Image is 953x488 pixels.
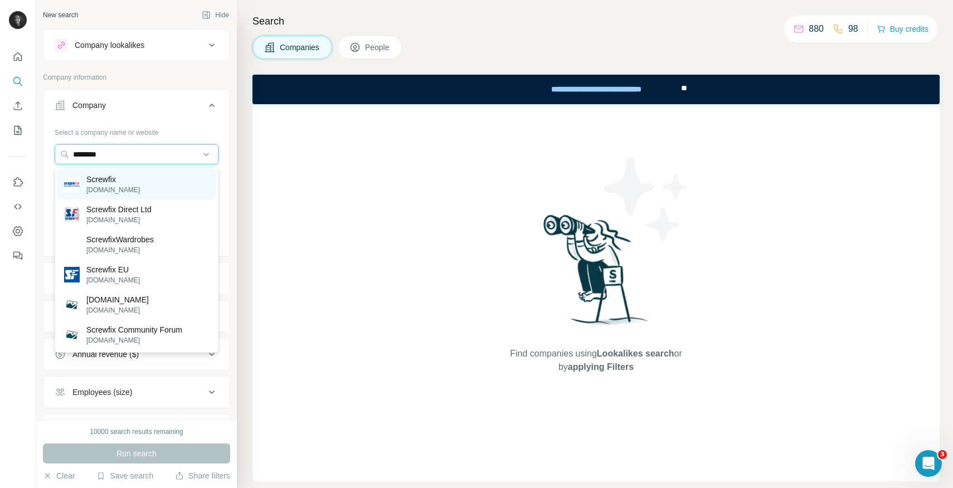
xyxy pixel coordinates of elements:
[597,349,674,358] span: Lookalikes search
[64,267,80,282] img: Screwfix EU
[86,204,152,215] p: Screwfix Direct Ltd
[365,42,391,53] span: People
[568,362,634,372] span: applying Filters
[9,246,27,266] button: Feedback
[9,197,27,217] button: Use Surfe API
[86,305,149,315] p: [DOMAIN_NAME]
[64,297,80,313] img: screwfix.ch
[72,349,139,360] div: Annual revenue ($)
[86,185,140,195] p: [DOMAIN_NAME]
[809,22,824,36] p: 880
[252,75,940,104] iframe: Banner
[64,327,80,343] img: Screwfix Community Forum
[848,22,858,36] p: 98
[877,21,928,37] button: Buy credits
[9,221,27,241] button: Dashboard
[64,177,80,192] img: Screwfix
[9,71,27,91] button: Search
[55,123,218,138] div: Select a company name or website
[86,335,182,345] p: [DOMAIN_NAME]
[72,387,132,398] div: Employees (size)
[43,92,230,123] button: Company
[938,450,947,459] span: 3
[86,245,154,255] p: [DOMAIN_NAME]
[43,379,230,406] button: Employees (size)
[43,341,230,368] button: Annual revenue ($)
[86,234,154,245] p: ScrewfixWardrobes
[9,96,27,116] button: Enrich CSV
[43,303,230,330] button: HQ location
[175,470,230,481] button: Share filters
[64,237,80,252] img: ScrewfixWardrobes
[43,32,230,58] button: Company lookalikes
[75,40,144,51] div: Company lookalikes
[43,470,75,481] button: Clear
[43,10,78,20] div: New search
[86,174,140,185] p: Screwfix
[96,470,153,481] button: Save search
[9,120,27,140] button: My lists
[596,149,697,249] img: Surfe Illustration - Stars
[90,427,183,437] div: 10000 search results remaining
[9,11,27,29] img: Avatar
[64,207,80,222] img: Screwfix Direct Ltd
[252,13,940,29] h4: Search
[194,7,237,23] button: Hide
[86,264,140,275] p: Screwfix EU
[86,294,149,305] p: [DOMAIN_NAME]
[9,172,27,192] button: Use Surfe on LinkedIn
[86,324,182,335] p: Screwfix Community Forum
[915,450,942,477] iframe: Intercom live chat
[86,215,152,225] p: [DOMAIN_NAME]
[9,47,27,67] button: Quick start
[507,347,685,374] span: Find companies using or by
[72,100,106,111] div: Company
[43,417,230,443] button: Technologies
[43,265,230,292] button: Industry
[280,42,320,53] span: Companies
[43,72,230,82] p: Company information
[538,212,654,336] img: Surfe Illustration - Woman searching with binoculars
[86,275,140,285] p: [DOMAIN_NAME]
